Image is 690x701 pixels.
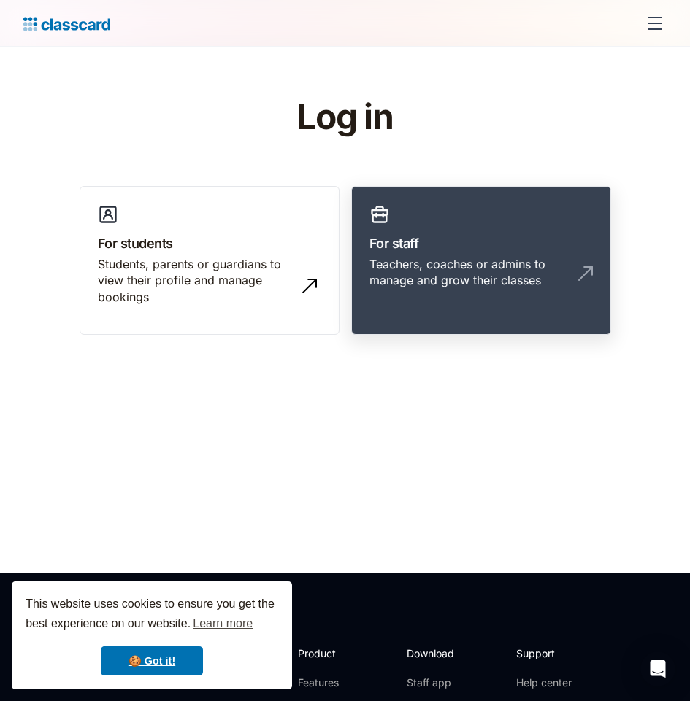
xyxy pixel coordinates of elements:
[640,651,675,686] div: Open Intercom Messenger
[369,256,564,289] div: Teachers, coaches or admins to manage and grow their classes
[351,186,611,335] a: For staffTeachers, coaches or admins to manage and grow their classes
[516,646,575,661] h2: Support
[98,233,321,253] h3: For students
[80,186,340,335] a: For studentsStudents, parents or guardians to view their profile and manage bookings
[101,646,203,675] a: dismiss cookie message
[407,675,467,690] a: Staff app
[23,13,110,34] a: Logo
[113,98,577,136] h1: Log in
[12,581,292,689] div: cookieconsent
[369,233,593,253] h3: For staff
[298,646,376,661] h2: Product
[516,675,575,690] a: Help center
[298,675,376,690] a: Features
[98,256,292,305] div: Students, parents or guardians to view their profile and manage bookings
[26,595,278,635] span: This website uses cookies to ensure you get the best experience on our website.
[407,646,467,661] h2: Download
[637,6,667,41] div: menu
[191,613,255,635] a: learn more about cookies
